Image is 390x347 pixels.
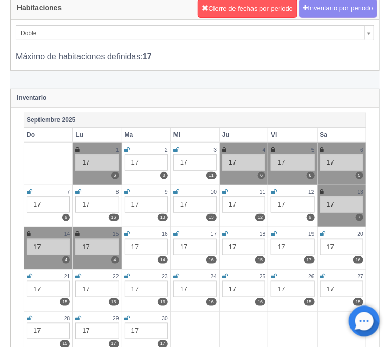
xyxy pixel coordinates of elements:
[211,231,217,237] small: 17
[16,25,374,40] a: Doble
[260,189,265,195] small: 11
[116,189,119,195] small: 8
[158,298,168,306] label: 16
[173,239,217,255] div: 17
[109,298,119,306] label: 15
[353,298,363,306] label: 15
[222,281,265,297] div: 17
[162,316,168,321] small: 30
[206,214,217,221] label: 13
[75,154,119,171] div: 17
[206,256,217,264] label: 16
[62,214,70,221] label: 9
[271,281,314,297] div: 17
[220,128,268,142] th: Ju
[109,214,119,221] label: 16
[60,298,70,306] label: 15
[24,113,366,128] th: Septiembre 2025
[255,214,265,221] label: 12
[320,239,363,255] div: 17
[255,256,265,264] label: 15
[160,172,168,179] label: 8
[358,274,363,279] small: 27
[125,154,168,171] div: 17
[213,147,217,153] small: 3
[62,256,70,264] label: 4
[173,281,217,297] div: 17
[356,214,363,221] label: 7
[211,189,217,195] small: 10
[162,231,168,237] small: 16
[24,128,73,142] th: Do
[268,128,317,142] th: Vi
[122,128,170,142] th: Ma
[111,256,119,264] label: 4
[222,196,265,213] div: 17
[320,196,363,213] div: 17
[271,154,314,171] div: 17
[165,189,168,195] small: 9
[320,281,363,297] div: 17
[143,52,152,61] b: 17
[260,231,265,237] small: 18
[307,172,315,179] label: 6
[271,196,314,213] div: 17
[222,154,265,171] div: 17
[125,323,168,339] div: 17
[258,172,265,179] label: 6
[360,147,363,153] small: 6
[27,196,70,213] div: 17
[75,239,119,255] div: 17
[21,26,360,41] span: Doble
[125,196,168,213] div: 17
[158,256,168,264] label: 14
[222,239,265,255] div: 17
[162,274,168,279] small: 23
[353,256,363,264] label: 16
[317,128,366,142] th: Sa
[304,298,315,306] label: 15
[113,231,119,237] small: 15
[125,239,168,255] div: 17
[27,239,70,255] div: 17
[27,323,70,339] div: 17
[271,239,314,255] div: 17
[255,298,265,306] label: 16
[73,128,122,142] th: Lu
[75,323,119,339] div: 17
[125,281,168,297] div: 17
[308,189,314,195] small: 12
[75,196,119,213] div: 17
[17,94,46,101] strong: Inventario
[27,281,70,297] div: 17
[356,172,363,179] label: 5
[170,128,219,142] th: Mi
[16,40,374,63] div: Máximo de habitaciones definidas:
[64,274,70,279] small: 21
[307,214,315,221] label: 9
[211,274,217,279] small: 24
[17,4,62,12] h4: Habitaciones
[320,154,363,171] div: 17
[116,147,119,153] small: 1
[64,231,70,237] small: 14
[64,316,70,321] small: 28
[304,256,315,264] label: 17
[206,298,217,306] label: 16
[311,147,315,153] small: 5
[113,274,119,279] small: 22
[206,172,217,179] label: 11
[308,231,314,237] small: 19
[111,172,119,179] label: 6
[67,189,70,195] small: 7
[158,214,168,221] label: 13
[308,274,314,279] small: 26
[113,316,119,321] small: 29
[165,147,168,153] small: 2
[173,154,217,171] div: 17
[75,281,119,297] div: 17
[358,189,363,195] small: 13
[263,147,266,153] small: 4
[173,196,217,213] div: 17
[358,231,363,237] small: 20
